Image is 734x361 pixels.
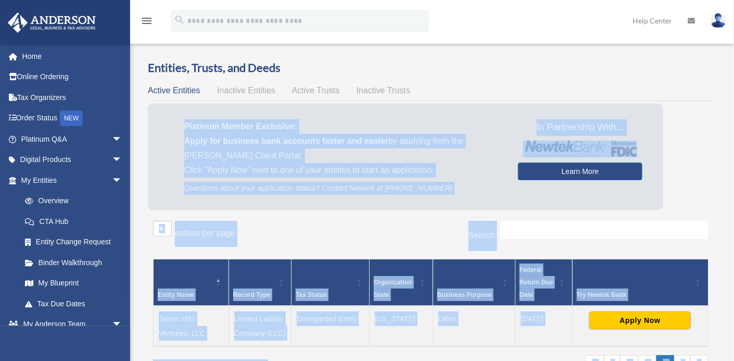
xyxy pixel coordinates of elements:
[370,259,433,306] th: Organization State: Activate to sort
[174,14,185,26] i: search
[15,232,133,253] a: Entity Change Request
[184,134,502,163] p: by applying from the [PERSON_NAME] Client Portal.
[433,259,515,306] th: Business Purpose: Activate to sort
[7,314,138,335] a: My Anderson Teamarrow_drop_down
[217,86,275,95] span: Inactive Entities
[296,291,327,298] span: Tax Status
[711,13,726,28] img: User Pic
[15,252,133,273] a: Binder Walkthrough
[469,231,497,240] label: Search:
[7,129,138,150] a: Platinum Q&Aarrow_drop_down
[357,86,410,95] span: Inactive Trusts
[572,259,708,306] th: Try Newtek Bank : Activate to sort
[184,182,502,195] p: Questions about your application status? Contact Newtek at [PHONE_NUMBER]
[233,291,271,298] span: Record Type
[184,119,502,134] p: Platinum Member Exclusive:
[515,306,573,346] td: [DATE]
[15,273,133,294] a: My Blueprint
[437,291,492,298] span: Business Purpose
[7,150,138,170] a: Digital Productsarrow_drop_down
[577,289,692,301] div: Try Newtek Bank
[112,170,133,191] span: arrow_drop_down
[433,306,515,346] td: Other
[7,170,133,191] a: My Entitiesarrow_drop_down
[15,211,133,232] a: CTA Hub
[112,129,133,150] span: arrow_drop_down
[148,86,200,95] span: Active Entities
[112,150,133,171] span: arrow_drop_down
[15,191,128,211] a: Overview
[518,119,642,136] span: In Partnership With...
[148,60,714,76] h3: Entities, Trusts, and Deeds
[292,86,340,95] span: Active Trusts
[523,141,637,157] img: NewtekBankLogoSM.png
[112,314,133,335] span: arrow_drop_down
[7,46,138,67] a: Home
[184,163,502,178] p: Click "Apply Now" next to one of your entities to start an application.
[158,291,194,298] span: Entity Name
[515,259,573,306] th: Federal Return Due Date: Activate to sort
[7,108,138,129] a: Order StatusNEW
[374,279,412,298] span: Organization State
[518,163,642,180] a: Learn More
[184,136,388,145] span: Apply for business bank accounts faster and easier
[229,259,292,306] th: Record Type: Activate to sort
[141,15,153,27] i: menu
[141,18,153,27] a: menu
[175,229,235,238] label: entries per page
[154,306,229,346] td: Seven Hills Ventures, LLC
[292,259,370,306] th: Tax Status: Activate to sort
[589,312,691,329] button: Apply Now
[60,110,83,126] div: NEW
[292,306,370,346] td: Disregarded Entity
[7,87,138,108] a: Tax Organizers
[370,306,433,346] td: [US_STATE]
[520,266,553,298] span: Federal Return Due Date
[15,293,133,314] a: Tax Due Dates
[229,306,292,346] td: Limited Liability Company (LLC)
[154,259,229,306] th: Entity Name: Activate to invert sorting
[5,13,99,33] img: Anderson Advisors Platinum Portal
[7,67,138,88] a: Online Ordering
